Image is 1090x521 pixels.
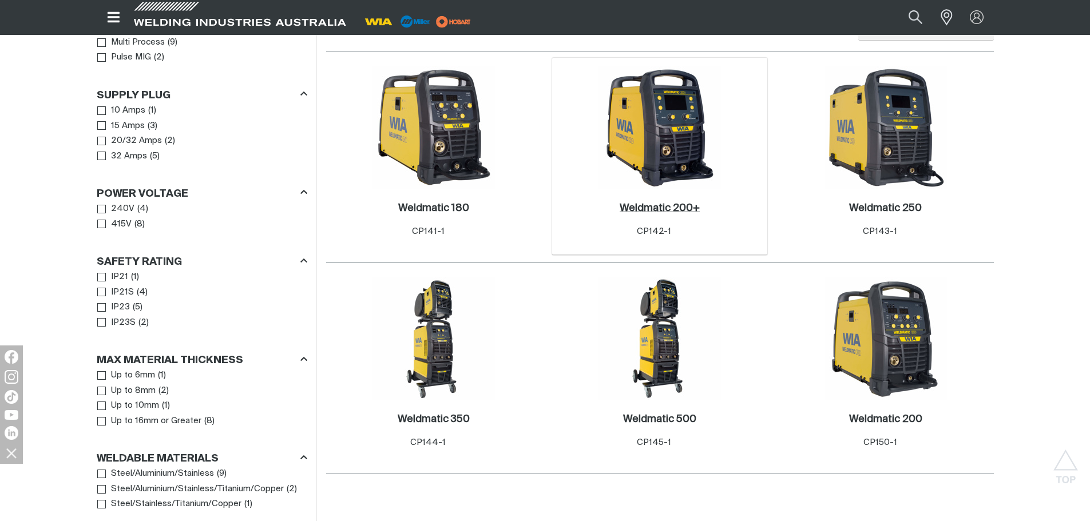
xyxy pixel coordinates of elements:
img: Weldmatic 250 [825,66,947,189]
div: Weldable Materials [97,451,307,466]
span: Multi Process [111,36,165,49]
a: Up to 8mm [97,383,156,399]
a: 240V [97,201,135,217]
img: YouTube [5,410,18,420]
h2: Weldmatic 350 [398,414,470,424]
span: CP150-1 [863,438,897,447]
button: Search products [896,5,935,30]
span: ( 5 ) [133,301,142,314]
span: CP144-1 [410,438,446,447]
span: ( 8 ) [134,218,145,231]
span: ( 9 ) [217,467,227,480]
ul: Weldable Materials [97,466,307,512]
h2: Weldmatic 200 [849,414,922,424]
span: IP21S [111,286,134,299]
a: Steel/Aluminium/Stainless/Titanium/Copper [97,482,284,497]
img: Instagram [5,370,18,384]
a: Up to 6mm [97,368,156,383]
h2: Weldmatic 200+ [620,203,700,213]
img: Facebook [5,350,18,364]
span: Up to 16mm or Greater [111,415,201,428]
a: Weldmatic 350 [398,413,470,426]
button: Scroll to top [1053,450,1079,475]
span: IP23S [111,316,136,329]
img: Weldmatic 200 [825,277,947,400]
h3: Max Material Thickness [97,354,243,367]
span: Pulse MIG [111,51,151,64]
span: Up to 6mm [111,369,155,382]
a: IP21S [97,285,134,300]
h3: Supply Plug [97,89,171,102]
a: IP21 [97,269,129,285]
span: ( 9 ) [168,36,177,49]
ul: Max Material Thickness [97,368,307,428]
span: Steel/Aluminium/Stainless/Titanium/Copper [111,483,284,496]
span: 10 Amps [111,104,145,117]
h2: Weldmatic 500 [623,414,696,424]
img: Weldmatic 180 [372,66,495,189]
a: 10 Amps [97,103,146,118]
span: 415V [111,218,132,231]
div: Safety Rating [97,254,307,269]
a: Weldmatic 180 [398,202,469,215]
h2: Weldmatic 180 [398,203,469,213]
a: Weldmatic 200+ [620,202,700,215]
ul: Process [97,35,307,65]
span: Up to 10mm [111,399,159,412]
span: CP141-1 [412,227,445,236]
a: 20/32 Amps [97,133,162,149]
a: Steel/Aluminium/Stainless [97,466,215,482]
a: Pulse MIG [97,50,152,65]
span: ( 1 ) [244,498,252,511]
a: Weldmatic 250 [849,202,922,215]
span: CP142-1 [637,227,671,236]
span: Up to 8mm [111,384,156,397]
a: Weldmatic 500 [623,413,696,426]
img: Weldmatic 350 [372,277,495,400]
a: 15 Amps [97,118,145,134]
span: ( 2 ) [158,384,169,397]
input: Product name or item number... [881,5,934,30]
span: ( 4 ) [137,202,148,216]
span: IP21 [111,271,128,284]
img: miller [433,13,474,30]
span: ( 8 ) [204,415,215,428]
span: ( 1 ) [131,271,139,284]
h2: Weldmatic 250 [849,203,922,213]
img: hide socials [2,443,21,463]
a: miller [433,17,474,26]
span: Steel/Aluminium/Stainless [111,467,214,480]
img: LinkedIn [5,426,18,440]
h3: Weldable Materials [97,452,219,466]
span: CP145-1 [637,438,671,447]
ul: Power Voltage [97,201,307,232]
span: ( 4 ) [137,286,148,299]
a: Steel/Stainless/Titanium/Copper [97,496,242,512]
img: Weldmatic 500 [598,277,721,400]
div: Max Material Thickness [97,352,307,368]
a: Multi Process [97,35,165,50]
ul: Supply Plug [97,103,307,164]
span: ( 2 ) [138,316,149,329]
a: Up to 10mm [97,398,160,413]
span: ( 5 ) [150,150,160,163]
span: ( 2 ) [165,134,175,148]
span: 240V [111,202,134,216]
span: CP143-1 [863,227,897,236]
div: Supply Plug [97,87,307,102]
span: 32 Amps [111,150,147,163]
a: Up to 16mm or Greater [97,413,202,429]
span: ( 2 ) [154,51,164,64]
ul: Safety Rating [97,269,307,330]
a: 32 Amps [97,149,148,164]
span: ( 3 ) [148,120,157,133]
a: IP23S [97,315,136,331]
h3: Safety Rating [97,256,182,269]
img: TikTok [5,390,18,404]
span: IP23 [111,301,130,314]
a: 415V [97,217,132,232]
span: ( 2 ) [287,483,297,496]
img: Weldmatic 200+ [598,66,721,189]
span: 20/32 Amps [111,134,162,148]
a: Weldmatic 200 [849,413,922,426]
